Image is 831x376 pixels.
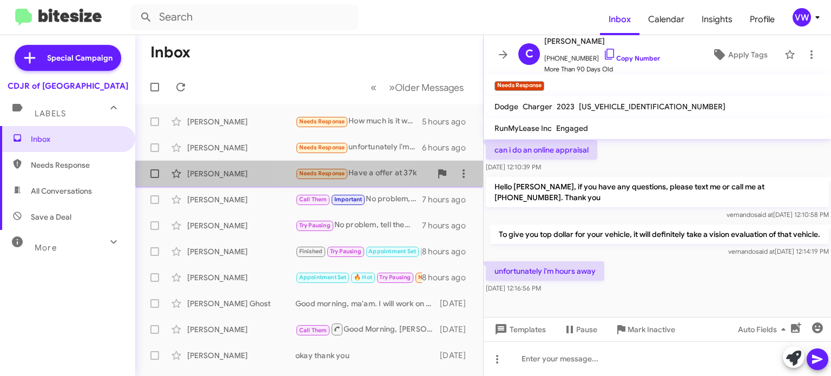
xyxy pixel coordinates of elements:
[295,322,440,336] div: Good Morning, [PERSON_NAME]. Thank you for your inquiry. Are you available to stop by either [DAT...
[31,134,123,144] span: Inbox
[295,245,422,258] div: What are you talking about.????
[187,142,295,153] div: [PERSON_NAME]
[486,261,604,281] p: unfortunately i'm hours away
[440,350,474,361] div: [DATE]
[486,163,541,171] span: [DATE] 12:10:39 PM
[299,196,327,203] span: Call Them
[783,8,819,27] button: vw
[525,45,533,63] span: C
[371,81,377,94] span: «
[700,45,779,64] button: Apply Tags
[606,320,684,339] button: Mark Inactive
[628,320,675,339] span: Mark Inactive
[490,225,829,244] p: To give you top dollar for your vehicle, it will definitely take a vision evaluation of that vehi...
[600,4,639,35] a: Inbox
[354,274,372,281] span: 🔥 Hot
[187,116,295,127] div: [PERSON_NAME]
[754,210,773,219] span: said at
[727,210,829,219] span: vernando [DATE] 12:10:58 PM
[523,102,552,111] span: Charger
[299,144,345,151] span: Needs Response
[187,324,295,335] div: [PERSON_NAME]
[422,116,474,127] div: 5 hours ago
[31,186,92,196] span: All Conversations
[295,115,422,128] div: How much is it worth
[418,274,464,281] span: Needs Response
[299,170,345,177] span: Needs Response
[494,102,518,111] span: Dodge
[35,109,66,118] span: Labels
[364,76,383,98] button: Previous
[299,118,345,125] span: Needs Response
[639,4,693,35] a: Calendar
[379,274,411,281] span: Try Pausing
[728,247,829,255] span: vernando [DATE] 12:14:19 PM
[576,320,597,339] span: Pause
[187,246,295,257] div: [PERSON_NAME]
[368,248,416,255] span: Appointment Set
[295,350,440,361] div: okay thank you
[187,272,295,283] div: [PERSON_NAME]
[187,350,295,361] div: [PERSON_NAME]
[295,141,422,154] div: unfortunately i'm hours away
[486,140,597,160] p: can i do an online appraisal
[295,193,422,206] div: No problem, I'm very sorry for referring to you wrong.
[544,64,660,75] span: More Than 90 Days Old
[131,4,358,30] input: Search
[31,212,71,222] span: Save a Deal
[756,247,775,255] span: said at
[299,327,327,334] span: Call Them
[295,219,422,232] div: No problem, tell them to ask for [PERSON_NAME] when he or she gets here. Thank you
[334,196,362,203] span: Important
[389,81,395,94] span: »
[422,220,474,231] div: 7 hours ago
[693,4,741,35] a: Insights
[295,298,440,309] div: Good morning, ma'am. I will work on getting you a Red Fiat
[47,52,113,63] span: Special Campaign
[295,271,422,283] div: I need to reschedule I'm at the hospital with my dad maybe we can try for next week
[422,142,474,153] div: 6 hours ago
[299,274,347,281] span: Appointment Set
[330,248,361,255] span: Try Pausing
[422,272,474,283] div: 8 hours ago
[295,167,431,180] div: Have a offer at 37k
[15,45,121,71] a: Special Campaign
[544,48,660,64] span: [PHONE_NUMBER]
[395,82,464,94] span: Older Messages
[603,54,660,62] a: Copy Number
[544,35,660,48] span: [PERSON_NAME]
[187,194,295,205] div: [PERSON_NAME]
[187,298,295,309] div: [PERSON_NAME] Ghost
[494,123,552,133] span: RunMyLease Inc
[484,320,555,339] button: Templates
[299,248,323,255] span: Finished
[486,284,541,292] span: [DATE] 12:16:56 PM
[382,76,470,98] button: Next
[422,246,474,257] div: 8 hours ago
[440,298,474,309] div: [DATE]
[729,320,799,339] button: Auto Fields
[728,45,768,64] span: Apply Tags
[738,320,790,339] span: Auto Fields
[494,81,544,91] small: Needs Response
[187,220,295,231] div: [PERSON_NAME]
[422,194,474,205] div: 7 hours ago
[150,44,190,61] h1: Inbox
[8,81,128,91] div: CDJR of [GEOGRAPHIC_DATA]
[793,8,811,27] div: vw
[486,177,829,207] p: Hello [PERSON_NAME], if you have any questions, please text me or call me at [PHONE_NUMBER]. Than...
[31,160,123,170] span: Needs Response
[579,102,726,111] span: [US_VEHICLE_IDENTIFICATION_NUMBER]
[440,324,474,335] div: [DATE]
[35,243,57,253] span: More
[187,168,295,179] div: [PERSON_NAME]
[365,76,470,98] nav: Page navigation example
[741,4,783,35] a: Profile
[492,320,546,339] span: Templates
[555,320,606,339] button: Pause
[557,102,575,111] span: 2023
